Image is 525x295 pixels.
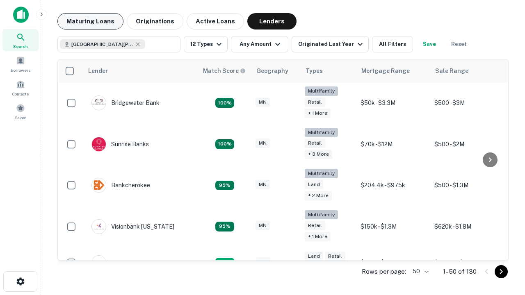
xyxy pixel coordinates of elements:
th: Lender [83,59,198,82]
div: Retail [305,221,325,230]
td: $500 - $2M [430,124,504,165]
td: $710k - $1.2M [356,247,430,278]
div: Matching Properties: 18, hasApolloMatch: undefined [215,222,234,231]
div: Matching Properties: 34, hasApolloMatch: undefined [215,139,234,149]
td: $155.3k - $2M [430,247,504,278]
div: Retail [325,252,345,261]
div: MN [256,221,270,230]
span: Contacts [12,91,29,97]
div: Originated Last Year [298,39,365,49]
td: $500 - $1.3M [430,165,504,206]
div: Visionbank [US_STATE] [91,219,174,234]
td: $620k - $1.8M [430,206,504,247]
div: Multifamily [305,86,338,96]
div: Matching Properties: 12, hasApolloMatch: undefined [215,258,234,268]
div: MN [256,98,270,107]
div: Matching Properties: 22, hasApolloMatch: undefined [215,98,234,108]
button: All Filters [372,36,413,52]
div: + 1 more [305,109,331,118]
div: Mortgage Range [361,66,410,76]
p: 1–50 of 130 [443,267,477,277]
div: + 3 more [305,150,332,159]
th: Mortgage Range [356,59,430,82]
td: $50k - $3.3M [356,82,430,124]
div: 50 [409,265,430,277]
button: Any Amount [231,36,288,52]
div: Bankcherokee [91,178,150,193]
img: picture [92,220,106,234]
th: Capitalize uses an advanced AI algorithm to match your search with the best lender. The match sco... [198,59,251,82]
div: Retail [305,98,325,107]
div: Geography [256,66,288,76]
th: Sale Range [430,59,504,82]
td: $70k - $12M [356,124,430,165]
div: Multifamily [305,169,338,178]
h6: Match Score [203,66,244,75]
span: [GEOGRAPHIC_DATA][PERSON_NAME], [GEOGRAPHIC_DATA], [GEOGRAPHIC_DATA] [71,41,133,48]
td: $204.4k - $975k [356,165,430,206]
button: Originations [127,13,183,29]
span: Borrowers [11,67,30,73]
div: MN [256,180,270,189]
button: 12 Types [184,36,228,52]
p: Rows per page: [362,267,406,277]
div: Lender [88,66,108,76]
span: Saved [15,114,27,121]
div: Multifamily [305,128,338,137]
div: Retail [305,138,325,148]
div: Sale Range [435,66,468,76]
div: MN [256,257,270,267]
div: Land [305,180,323,189]
div: + 2 more [305,191,332,200]
div: Northeast Bank [91,255,154,270]
div: Types [306,66,323,76]
button: Maturing Loans [57,13,123,29]
div: Land [305,252,323,261]
td: $500 - $3M [430,82,504,124]
img: picture [92,256,106,270]
iframe: Chat Widget [484,229,525,269]
img: capitalize-icon.png [13,7,29,23]
button: Lenders [247,13,297,29]
a: Search [2,29,39,51]
div: Bridgewater Bank [91,95,160,110]
button: Originated Last Year [292,36,369,52]
div: Multifamily [305,210,338,220]
th: Types [301,59,356,82]
img: picture [92,178,106,192]
button: Active Loans [187,13,244,29]
button: Reset [446,36,472,52]
th: Geography [251,59,301,82]
a: Saved [2,100,39,123]
div: Sunrise Banks [91,137,149,152]
div: Matching Properties: 18, hasApolloMatch: undefined [215,181,234,191]
button: Go to next page [495,265,508,278]
img: picture [92,137,106,151]
div: MN [256,138,270,148]
img: picture [92,96,106,110]
div: Capitalize uses an advanced AI algorithm to match your search with the best lender. The match sco... [203,66,246,75]
a: Contacts [2,77,39,99]
a: Borrowers [2,53,39,75]
div: + 1 more [305,232,331,241]
span: Search [13,43,28,50]
td: $150k - $1.3M [356,206,430,247]
button: Save your search to get updates of matches that match your search criteria. [416,36,443,52]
